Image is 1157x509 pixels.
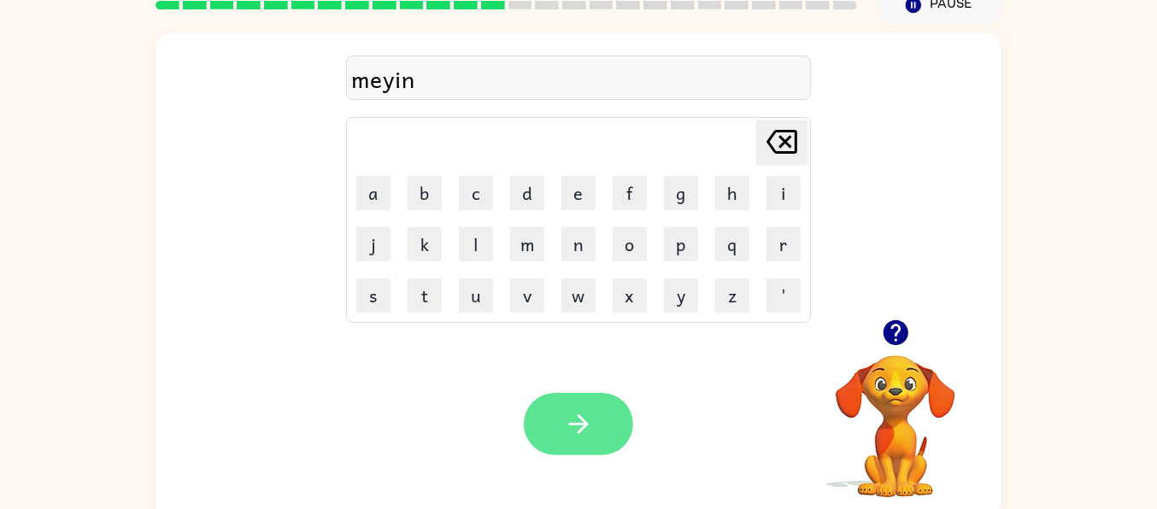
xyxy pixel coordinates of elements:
[613,176,647,210] button: f
[459,278,493,313] button: u
[510,227,544,261] button: m
[561,278,596,313] button: w
[459,227,493,261] button: l
[810,329,981,500] video: Your browser must support playing .mp4 files to use Literably. Please try using another browser.
[613,278,647,313] button: x
[510,278,544,313] button: v
[766,227,801,261] button: r
[408,176,442,210] button: b
[561,227,596,261] button: n
[356,278,391,313] button: s
[664,227,698,261] button: p
[715,278,749,313] button: z
[766,278,801,313] button: '
[664,176,698,210] button: g
[459,176,493,210] button: c
[766,176,801,210] button: i
[715,227,749,261] button: q
[356,176,391,210] button: a
[664,278,698,313] button: y
[715,176,749,210] button: h
[356,227,391,261] button: j
[408,278,442,313] button: t
[613,227,647,261] button: o
[561,176,596,210] button: e
[408,227,442,261] button: k
[510,176,544,210] button: d
[351,61,806,97] div: meyin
